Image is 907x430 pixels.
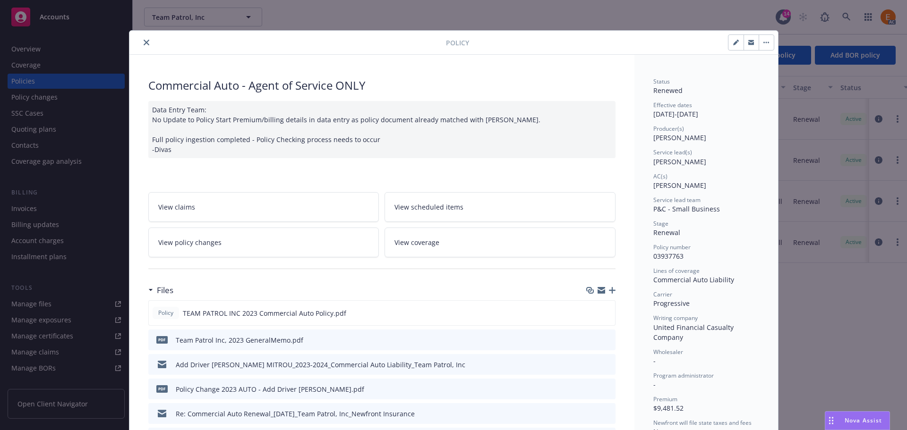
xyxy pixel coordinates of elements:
[603,335,612,345] button: preview file
[588,409,596,419] button: download file
[446,38,469,48] span: Policy
[653,299,690,308] span: Progressive
[385,228,616,257] a: View coverage
[148,228,379,257] a: View policy changes
[653,371,714,379] span: Program administrator
[603,360,612,370] button: preview file
[653,252,684,261] span: 03937763
[156,309,175,317] span: Policy
[825,411,890,430] button: Nova Assist
[653,356,656,365] span: -
[588,360,596,370] button: download file
[148,77,616,93] div: Commercial Auto - Agent of Service ONLY
[588,384,596,394] button: download file
[588,335,596,345] button: download file
[176,409,415,419] div: Re: Commercial Auto Renewal_[DATE]_Team Patrol, Inc_Newfront Insurance
[825,412,837,430] div: Drag to move
[653,395,677,403] span: Premium
[385,192,616,222] a: View scheduled items
[157,284,173,296] h3: Files
[158,202,195,212] span: View claims
[394,237,439,247] span: View coverage
[653,101,759,119] div: [DATE] - [DATE]
[653,148,692,156] span: Service lead(s)
[156,385,168,392] span: pdf
[653,419,752,427] span: Newfront will file state taxes and fees
[653,172,667,180] span: AC(s)
[603,409,612,419] button: preview file
[653,204,720,213] span: P&C - Small Business
[148,192,379,222] a: View claims
[588,308,595,318] button: download file
[156,336,168,343] span: pdf
[653,323,736,342] span: United Financial Casualty Company
[158,237,222,247] span: View policy changes
[183,308,346,318] span: TEAM PATROL INC 2023 Commercial Auto Policy.pdf
[653,157,706,166] span: [PERSON_NAME]
[653,101,692,109] span: Effective dates
[653,348,683,356] span: Wholesaler
[653,77,670,85] span: Status
[653,243,691,251] span: Policy number
[653,404,684,413] span: $9,481.52
[845,416,882,424] span: Nova Assist
[176,384,364,394] div: Policy Change 2023 AUTO - Add Driver [PERSON_NAME].pdf
[653,275,734,284] span: Commercial Auto Liability
[653,196,701,204] span: Service lead team
[148,284,173,296] div: Files
[148,101,616,158] div: Data Entry Team: No Update to Policy Start Premium/billing details in data entry as policy docume...
[653,86,683,95] span: Renewed
[653,133,706,142] span: [PERSON_NAME]
[603,308,611,318] button: preview file
[141,37,152,48] button: close
[176,360,465,370] div: Add Driver [PERSON_NAME] MITROU_2023-2024_Commercial Auto Liability_Team Patrol, Inc
[653,228,680,237] span: Renewal
[603,384,612,394] button: preview file
[653,219,668,228] span: Stage
[653,181,706,190] span: [PERSON_NAME]
[176,335,303,345] div: Team Patrol Inc, 2023 GeneralMemo.pdf
[653,314,698,322] span: Writing company
[653,380,656,389] span: -
[394,202,463,212] span: View scheduled items
[653,267,700,275] span: Lines of coverage
[653,290,672,298] span: Carrier
[653,125,684,133] span: Producer(s)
